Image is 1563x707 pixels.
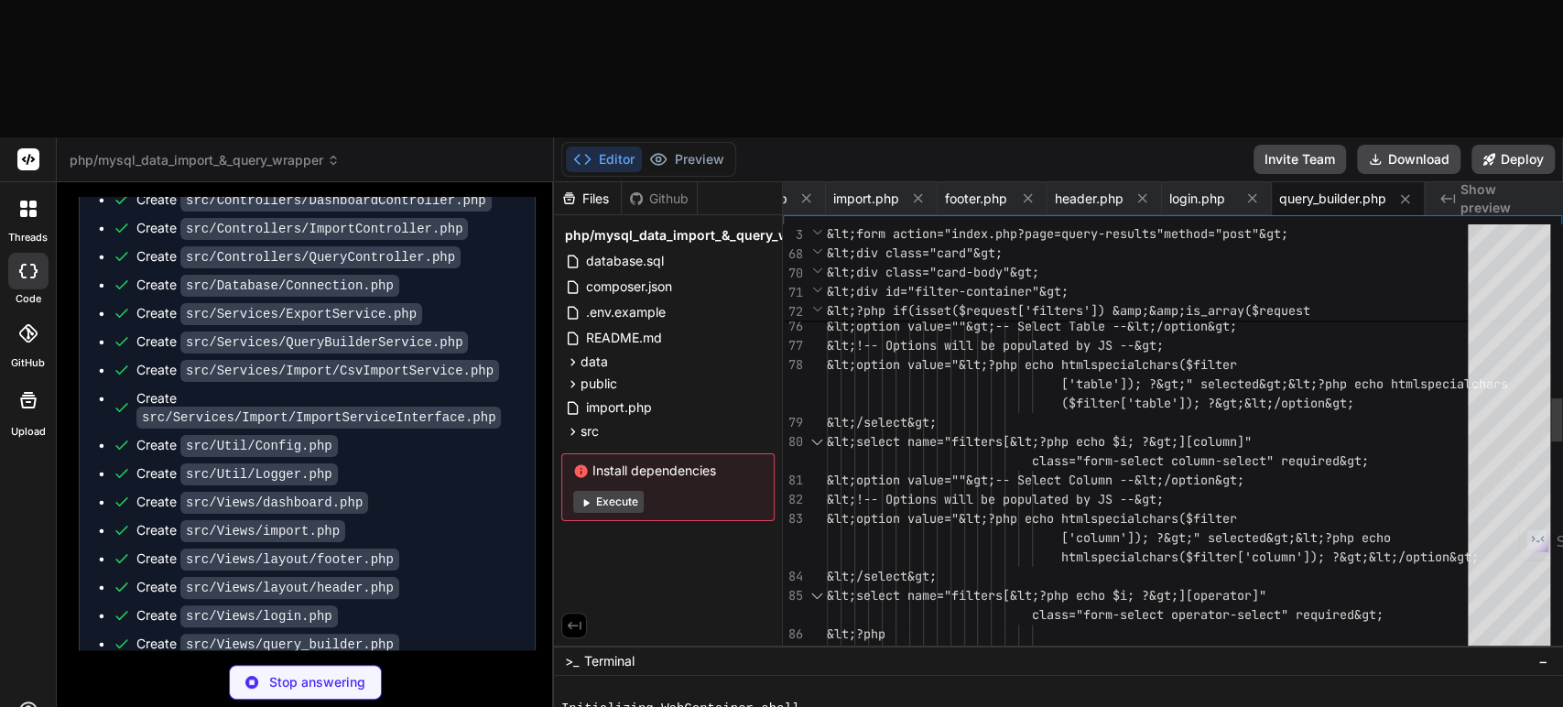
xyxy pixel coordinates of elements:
[269,673,365,691] p: Stop answering
[1032,452,1369,469] span: class="form-select column-select" required&gt;
[783,355,803,375] div: 78
[136,606,338,625] div: Create
[180,435,338,457] code: src/Util/Config.php
[8,230,48,245] label: threads
[827,491,959,507] span: &lt;!-- Options wi
[827,318,959,334] span: &lt;option value="
[805,432,829,451] div: Click to collapse the range.
[554,190,621,208] div: Files
[783,302,803,321] span: 72
[1061,529,1391,546] span: ['column']); ?&gt;" selected&gt;&lt;?php echo
[827,356,959,373] span: &lt;option value="
[581,422,599,441] span: src
[180,360,499,382] code: src/Services/Import/CsvImportService.php
[136,219,468,238] div: Create
[573,462,763,480] span: Install dependencies
[136,276,399,295] div: Create
[1164,225,1288,242] span: method="post"&gt;
[783,336,803,355] div: 77
[1357,145,1460,174] button: Download
[833,190,899,208] span: import.php
[827,510,959,527] span: &lt;option value="
[180,634,399,656] code: src/Views/query_builder.php
[827,264,1039,280] span: &lt;div class="card-body"&gt;
[642,147,732,172] button: Preview
[136,247,461,266] div: Create
[180,549,399,571] code: src/Views/layout/footer.php
[951,645,1244,661] span: =&gt; "=", "!=" =&gt; "!=", "LIKE" =&gt;
[180,275,399,297] code: src/Database/Connection.php
[180,577,399,599] code: src/Views/layout/header.php
[988,433,1252,450] span: rs[&lt;?php echo $i; ?&gt;][column]"
[827,568,937,584] span: &lt;/select&gt;
[827,587,988,604] span: &lt;select name="filte
[1538,652,1548,670] span: −
[136,332,468,352] div: Create
[1032,606,1384,623] span: class="form-select operator-select" required&gt;
[136,521,345,540] div: Create
[180,218,468,240] code: src/Controllers/ImportController.php
[827,414,937,430] span: &lt;/select&gt;
[11,424,46,440] label: Upload
[805,586,829,605] div: Click to collapse the range.
[180,463,338,485] code: src/Util/Logger.php
[959,356,1237,373] span: &lt;?php echo htmlspecialchars($filter
[1427,549,1479,565] span: ion&gt;
[180,605,338,627] code: src/Views/login.php
[180,246,461,268] code: src/Controllers/QueryController.php
[907,302,1186,319] span: (isset($request['filters']) &amp;&amp;
[783,490,803,509] div: 82
[827,245,1003,261] span: &lt;div class="card"&gt;
[1055,190,1123,208] span: header.php
[136,407,501,429] code: src/Services/Import/ImportServiceInterface.php
[783,509,803,528] div: 83
[1460,180,1548,217] span: Show preview
[827,625,885,642] span: &lt;?php
[783,264,803,283] span: 70
[783,625,803,644] div: 86
[622,190,697,208] div: Github
[180,332,468,353] code: src/Services/QueryBuilderService.php
[180,520,345,542] code: src/Views/import.php
[584,250,666,272] span: database.sql
[584,397,654,419] span: import.php
[584,301,668,323] span: .env.example
[1254,145,1346,174] button: Invite Team
[565,652,579,670] span: >_
[783,245,803,264] span: 68
[945,190,1007,208] span: footer.php
[827,472,959,488] span: &lt;option value="
[827,302,907,319] span: &lt;?php if
[70,151,340,169] span: php/mysql_data_import_&_query_wrapper
[180,492,368,514] code: src/Views/dashboard.php
[959,491,1164,507] span: ll be populated by JS --&gt;
[783,432,803,451] div: 80
[783,317,803,336] div: 76
[959,472,1244,488] span: "&gt;-- Select Column --&lt;/option&gt;
[136,304,422,323] div: Create
[783,567,803,586] div: 84
[581,353,608,371] span: data
[1169,190,1225,208] span: login.php
[1186,302,1310,319] span: is_array($request
[136,389,516,427] div: Create
[959,510,1237,527] span: &lt;?php echo htmlspecialchars($filter
[566,147,642,172] button: Editor
[1279,190,1386,208] span: query_builder.php
[565,226,831,245] span: php/mysql_data_import_&_query_wrapper
[783,586,803,605] div: 85
[16,291,41,307] label: code
[959,337,1164,353] span: ll be populated by JS --&gt;
[180,303,422,325] code: src/Services/ExportService.php
[11,355,45,371] label: GitHub
[1535,647,1552,676] button: −
[136,549,399,569] div: Create
[827,337,959,353] span: &lt;!-- Options wi
[573,491,644,513] button: Execute
[136,578,399,597] div: Create
[783,225,803,245] span: 3
[1061,549,1427,565] span: htmlspecialchars($filter['column']); ?&gt;&lt;/opt
[581,375,617,393] span: public
[1471,145,1555,174] button: Deploy
[827,433,988,450] span: &lt;select name="filte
